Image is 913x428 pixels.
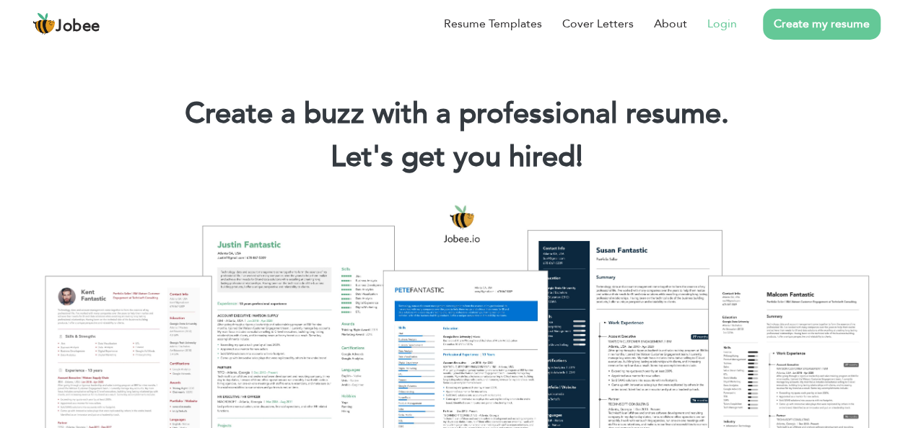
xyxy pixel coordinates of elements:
[22,139,891,176] h2: Let's
[32,12,56,35] img: jobee.io
[763,9,881,40] a: Create my resume
[22,95,891,133] h1: Create a buzz with a professional resume.
[401,137,583,177] span: get you hired!
[444,15,542,32] a: Resume Templates
[56,19,100,35] span: Jobee
[654,15,687,32] a: About
[32,12,100,35] a: Jobee
[707,15,737,32] a: Login
[576,137,582,177] span: |
[562,15,634,32] a: Cover Letters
